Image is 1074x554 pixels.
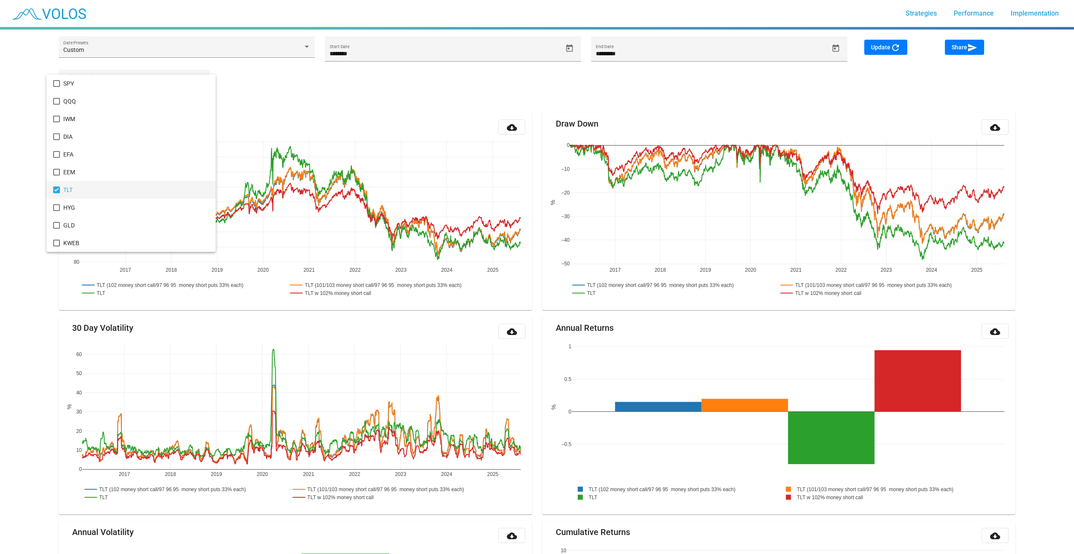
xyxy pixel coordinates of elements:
span: TLT [63,181,209,199]
span: EFA [63,146,209,163]
span: SPY [63,75,209,92]
span: GLD [63,216,209,234]
span: HYG [63,199,209,216]
span: KWEB [63,234,209,252]
span: IWM [63,110,209,128]
span: EEM [63,163,209,181]
span: QQQ [63,92,209,110]
span: DIA [63,128,209,146]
